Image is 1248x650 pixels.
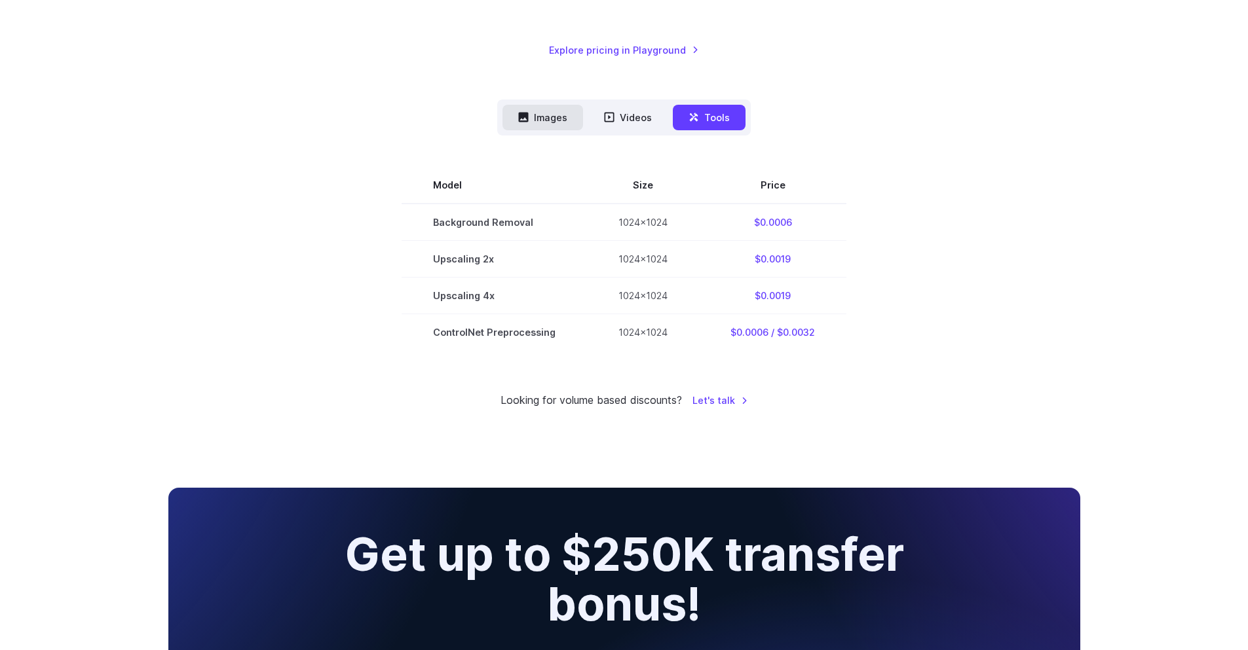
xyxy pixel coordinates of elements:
td: $0.0019 [699,240,846,277]
h2: Get up to $250K transfer bonus! [293,530,955,630]
button: Tools [673,105,746,130]
td: 1024x1024 [587,314,699,350]
td: 1024x1024 [587,240,699,277]
td: Upscaling 4x [402,277,587,314]
td: Background Removal [402,204,587,241]
td: ControlNet Preprocessing [402,314,587,350]
th: Price [699,167,846,204]
td: Upscaling 2x [402,240,587,277]
button: Images [502,105,583,130]
td: $0.0006 [699,204,846,241]
button: Videos [588,105,668,130]
td: $0.0019 [699,277,846,314]
small: Looking for volume based discounts? [501,392,682,409]
td: $0.0006 / $0.0032 [699,314,846,350]
td: 1024x1024 [587,277,699,314]
th: Size [587,167,699,204]
th: Model [402,167,587,204]
td: 1024x1024 [587,204,699,241]
a: Let's talk [692,393,748,408]
a: Explore pricing in Playground [549,43,699,58]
